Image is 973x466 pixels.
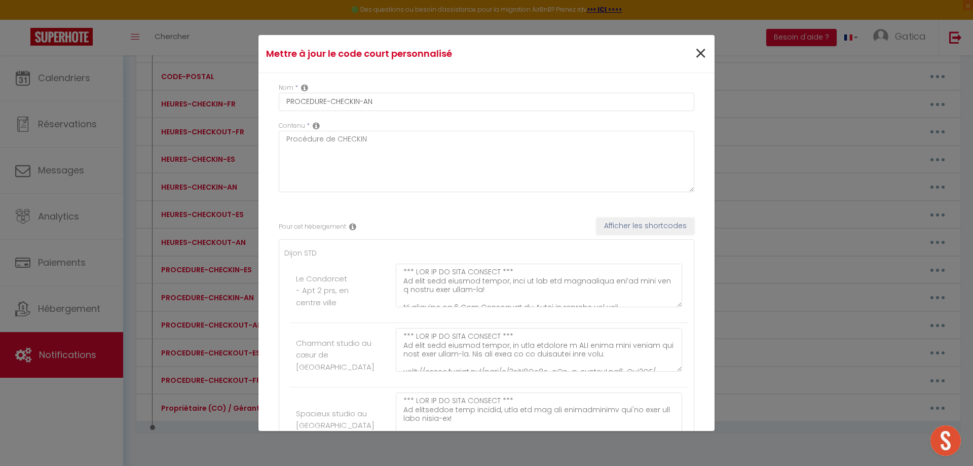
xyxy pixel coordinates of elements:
[279,93,694,111] input: Custom code name
[279,121,305,131] label: Contenu
[279,83,293,93] label: Nom
[266,47,555,61] h4: Mettre à jour le code court personnalisé
[279,222,346,232] label: Pour cet hébergement
[596,218,694,235] button: Afficher les shortcodes
[694,43,707,65] button: Close
[296,337,375,373] label: Charmant studio au cœur de [GEOGRAPHIC_DATA]
[284,247,317,259] label: Dijon STD
[296,408,375,432] label: Spacieux studio au [GEOGRAPHIC_DATA]
[930,425,961,456] div: Ouvrir le chat
[313,122,320,130] i: Replacable content
[349,223,356,231] i: Rental
[694,39,707,69] span: ×
[296,273,349,309] label: Le Condorcet - Apt 2 prs, en centre ville
[301,84,308,92] i: Custom short code name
